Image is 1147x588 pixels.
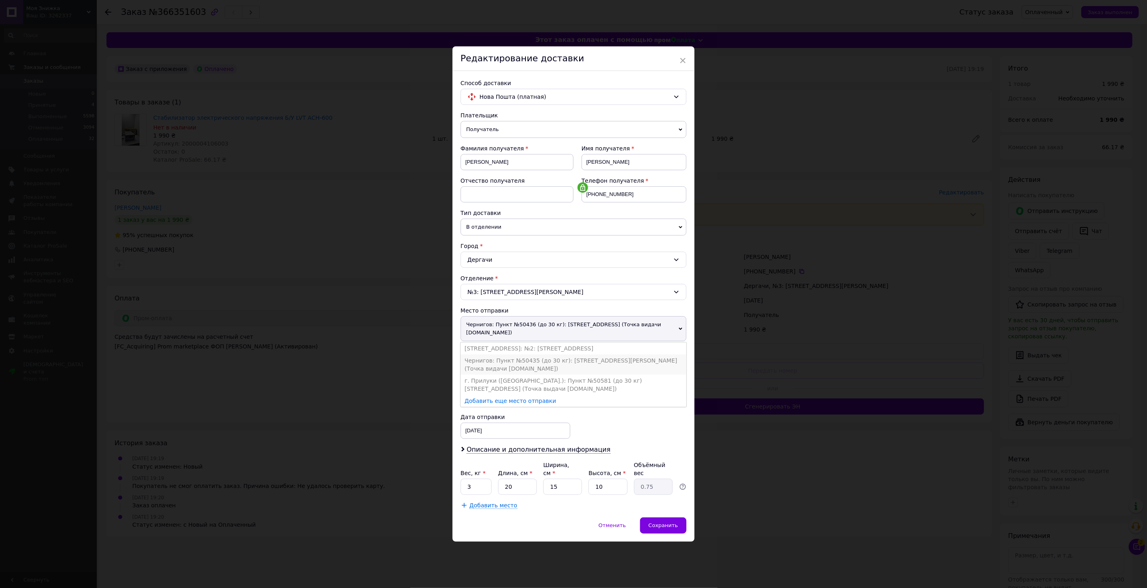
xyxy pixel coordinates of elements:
[634,461,673,477] div: Объёмный вес
[461,316,686,341] span: Чернигов: Пункт №50436 (до 30 кг): [STREET_ADDRESS] (Точка видачи [DOMAIN_NAME])
[461,252,686,268] div: Дергачи
[465,398,556,404] a: Добавить еще место отправки
[461,470,486,476] label: Вес, кг
[588,470,626,476] label: Высота, см
[461,121,686,138] span: Получатель
[461,354,686,375] li: Чернигов: Пункт №50435 (до 30 кг): [STREET_ADDRESS][PERSON_NAME] (Точка видачи [DOMAIN_NAME])
[461,145,524,152] span: Фамилия получателя
[480,92,670,101] span: Нова Пошта (платная)
[461,274,686,282] div: Отделение
[461,177,525,184] span: Отчество получателя
[467,446,611,454] span: Описание и дополнительная информация
[461,307,509,314] span: Место отправки
[582,186,686,202] input: +380
[461,242,686,250] div: Город
[498,470,532,476] label: Длина, см
[582,145,630,152] span: Имя получателя
[461,210,501,216] span: Тип доставки
[649,522,678,528] span: Сохранить
[679,54,686,67] span: ×
[599,522,626,528] span: Отменить
[461,284,686,300] div: №3: [STREET_ADDRESS][PERSON_NAME]
[453,46,694,71] div: Редактирование доставки
[461,219,686,236] span: В отделении
[461,375,686,395] li: г. Прилуки ([GEOGRAPHIC_DATA].): Пункт №50581 (до 30 кг) [STREET_ADDRESS] (Точка выдачи [DOMAIN_N...
[461,413,570,421] div: Дата отправки
[543,462,569,476] label: Ширина, см
[461,112,498,119] span: Плательщик
[461,79,686,87] div: Способ доставки
[582,177,644,184] span: Телефон получателя
[469,502,517,509] span: Добавить место
[461,342,686,354] li: [STREET_ADDRESS]: №2: [STREET_ADDRESS]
